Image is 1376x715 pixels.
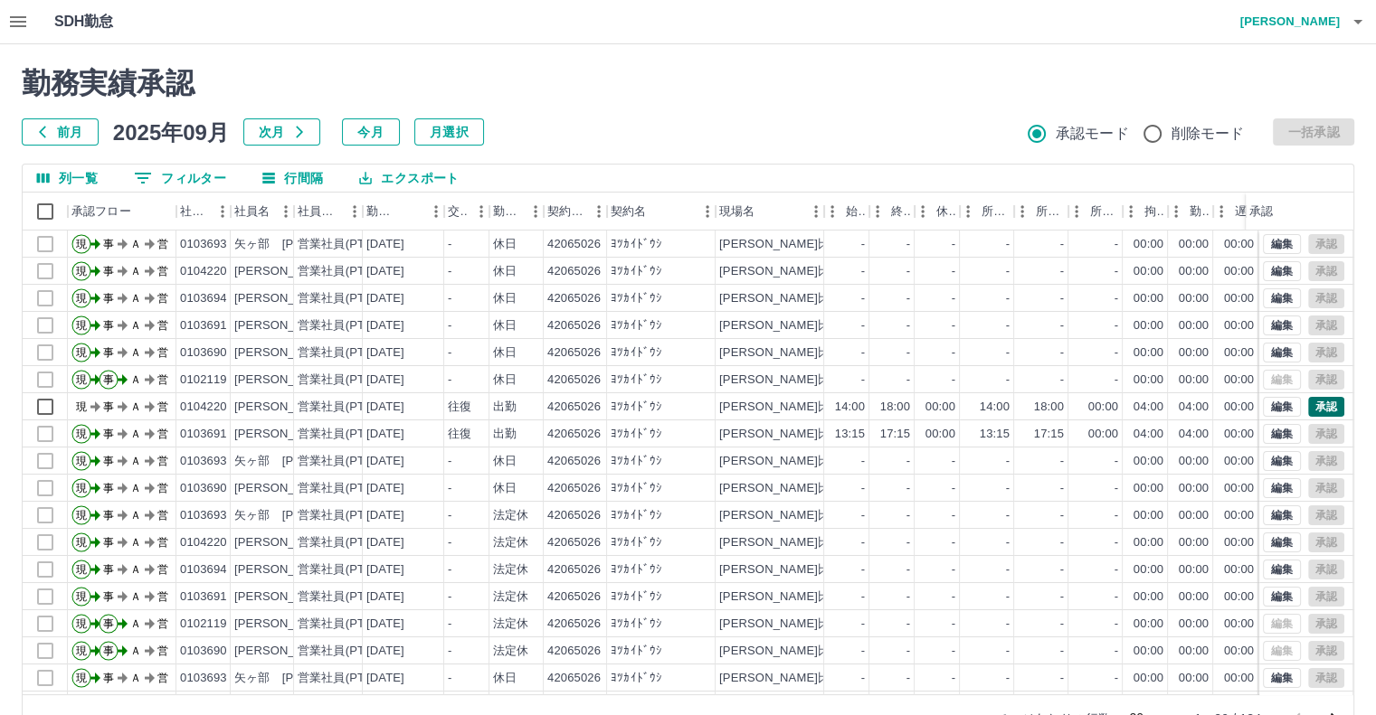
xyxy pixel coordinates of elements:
[980,399,1010,416] div: 14:00
[366,480,404,497] div: [DATE]
[234,236,380,253] div: 矢ヶ部 [PERSON_NAME]
[1224,372,1254,389] div: 00:00
[1246,193,1340,230] div: 承認
[1088,426,1118,443] div: 00:00
[180,399,227,416] div: 0104220
[130,400,141,413] text: Ａ
[1060,263,1064,280] div: -
[180,426,227,443] div: 0103691
[880,399,910,416] div: 18:00
[209,198,236,225] button: メニュー
[248,165,337,192] button: 行間隔
[719,193,754,230] div: 現場名
[1006,372,1010,389] div: -
[180,344,227,362] div: 0103690
[180,453,227,470] div: 0103693
[234,399,333,416] div: [PERSON_NAME]
[363,193,444,230] div: 勤務日
[234,480,333,497] div: [PERSON_NAME]
[157,373,168,386] text: 営
[1090,193,1119,230] div: 所定休憩
[824,193,869,230] div: 始業
[936,193,956,230] div: 休憩
[1263,261,1301,281] button: 編集
[1060,236,1064,253] div: -
[366,372,404,389] div: [DATE]
[341,198,368,225] button: メニュー
[298,344,393,362] div: 営業社員(PT契約)
[952,317,955,334] div: -
[493,193,522,230] div: 勤務区分
[448,263,451,280] div: -
[493,290,517,307] div: 休日
[1224,263,1254,280] div: 00:00
[366,453,404,470] div: [DATE]
[157,482,168,494] text: 営
[1263,478,1301,498] button: 編集
[719,399,973,416] div: [PERSON_NAME]比小学校ぎんがこどもルーム
[157,455,168,467] text: 営
[422,198,450,225] button: メニュー
[103,265,114,278] text: 事
[493,399,517,416] div: 出勤
[1134,453,1163,470] div: 00:00
[176,193,231,230] div: 社員番号
[298,263,393,280] div: 営業社員(PT契約)
[1249,193,1273,230] div: 承認
[1224,344,1254,362] div: 00:00
[835,399,865,416] div: 14:00
[1263,451,1301,471] button: 編集
[861,317,865,334] div: -
[869,193,915,230] div: 終業
[1190,193,1210,230] div: 勤務
[448,453,451,470] div: -
[493,372,517,389] div: 休日
[243,118,320,146] button: 次月
[130,455,141,467] text: Ａ
[694,198,721,225] button: メニュー
[103,428,114,440] text: 事
[448,480,451,497] div: -
[234,426,333,443] div: [PERSON_NAME]
[1224,453,1254,470] div: 00:00
[925,399,955,416] div: 00:00
[1115,480,1118,497] div: -
[76,428,87,440] text: 現
[103,238,114,250] text: 事
[366,290,404,307] div: [DATE]
[1263,505,1301,525] button: 編集
[906,344,910,362] div: -
[298,193,341,230] div: 社員区分
[130,346,141,359] text: Ａ
[547,317,601,334] div: 42065026
[719,236,973,253] div: [PERSON_NAME]比小学校ぎんがこどもルーム
[1134,236,1163,253] div: 00:00
[76,265,87,278] text: 現
[231,193,294,230] div: 社員名
[547,236,601,253] div: 42065026
[960,193,1014,230] div: 所定開始
[719,317,973,334] div: [PERSON_NAME]比小学校ぎんがこどもルーム
[861,263,865,280] div: -
[234,263,333,280] div: [PERSON_NAME]
[130,292,141,305] text: Ａ
[234,453,380,470] div: 矢ヶ部 [PERSON_NAME]
[157,292,168,305] text: 営
[342,118,400,146] button: 今月
[76,373,87,386] text: 現
[861,236,865,253] div: -
[611,372,662,389] div: ﾖﾂｶｲﾄﾞｳｼ
[1115,290,1118,307] div: -
[1172,123,1245,145] span: 削除モード
[719,344,973,362] div: [PERSON_NAME]比小学校ぎんがこどもルーム
[76,400,87,413] text: 現
[1134,290,1163,307] div: 00:00
[719,426,973,443] div: [PERSON_NAME]比小学校ぎんがこどもルーム
[180,236,227,253] div: 0103693
[1134,344,1163,362] div: 00:00
[1308,397,1344,417] button: 承認
[448,317,451,334] div: -
[180,372,227,389] div: 0102119
[130,373,141,386] text: Ａ
[835,426,865,443] div: 13:15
